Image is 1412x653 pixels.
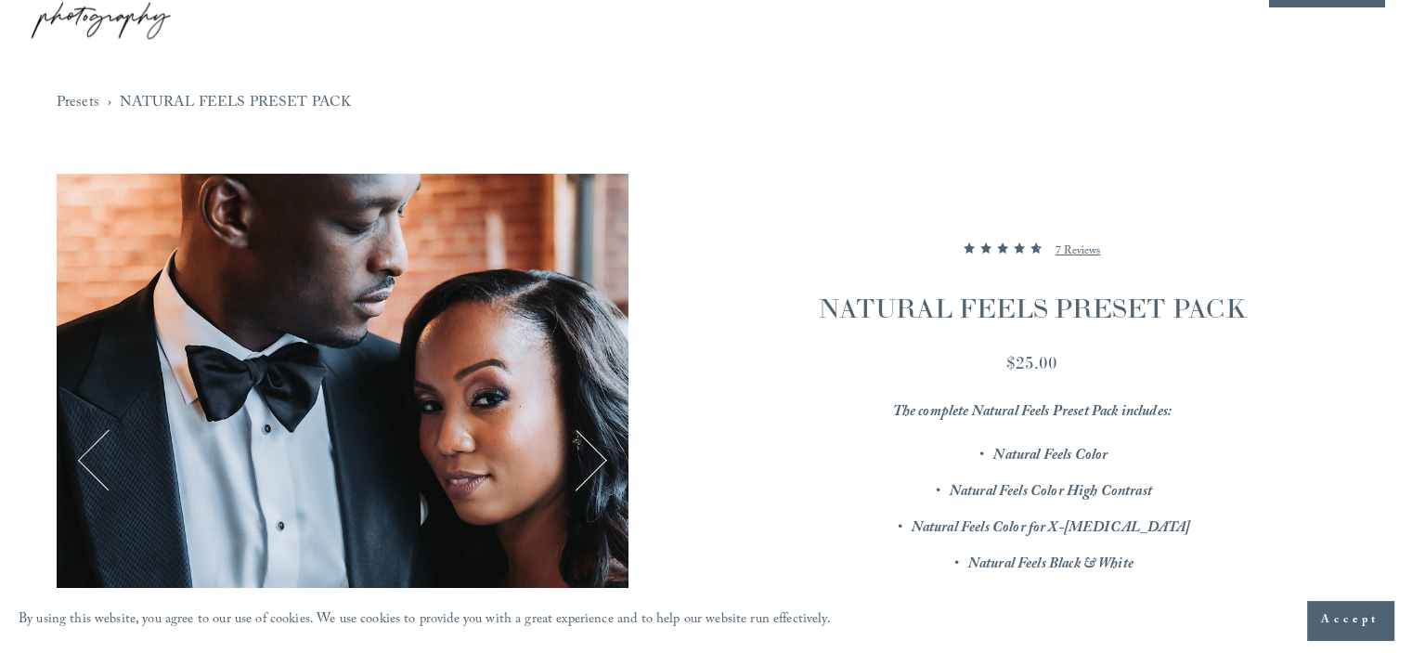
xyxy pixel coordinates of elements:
em: Natural Feels Color for X-[MEDICAL_DATA] [912,516,1190,542]
p: By using this website, you agree to our use of cookies. We use cookies to provide you with a grea... [19,607,831,634]
button: Accept [1307,601,1393,640]
span: Accept [1321,611,1380,630]
div: $25.00 [708,350,1355,375]
em: Natural Feels Black & White [968,553,1133,578]
h1: NATURAL FEELS PRESET PACK [708,290,1355,327]
p: 7 Reviews [1056,241,1100,263]
em: The complete Natural Feels Preset Pack includes: [892,400,1172,425]
a: 7 Reviews [1056,229,1100,274]
em: Natural Feels Color [993,444,1108,469]
a: Presets [57,91,99,116]
a: NATURAL FEELS PRESET PACK [120,91,351,116]
button: Previous [78,429,139,490]
em: Natural Feels Color High Contrast [950,480,1152,505]
button: Next [546,429,607,490]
